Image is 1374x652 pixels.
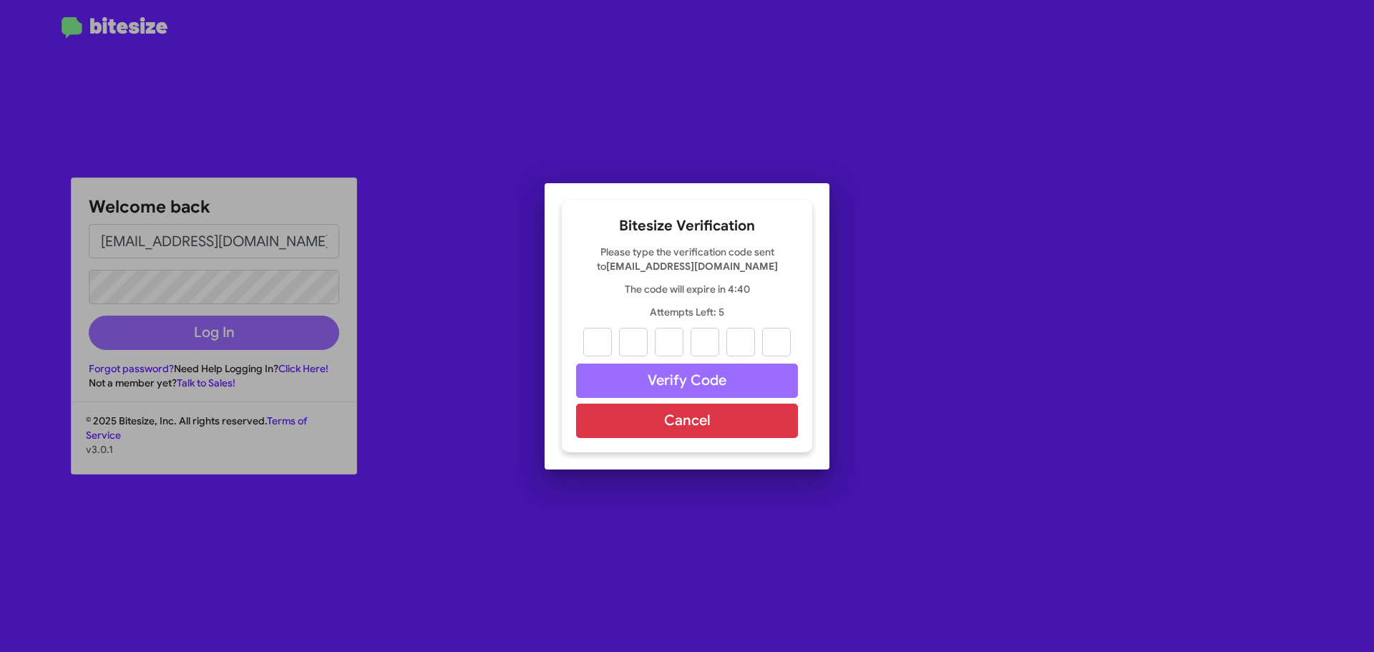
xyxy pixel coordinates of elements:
[576,215,798,238] h2: Bitesize Verification
[576,282,798,296] p: The code will expire in 4:40
[606,260,778,273] strong: [EMAIL_ADDRESS][DOMAIN_NAME]
[576,245,798,273] p: Please type the verification code sent to
[576,404,798,438] button: Cancel
[576,364,798,398] button: Verify Code
[576,305,798,319] p: Attempts Left: 5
